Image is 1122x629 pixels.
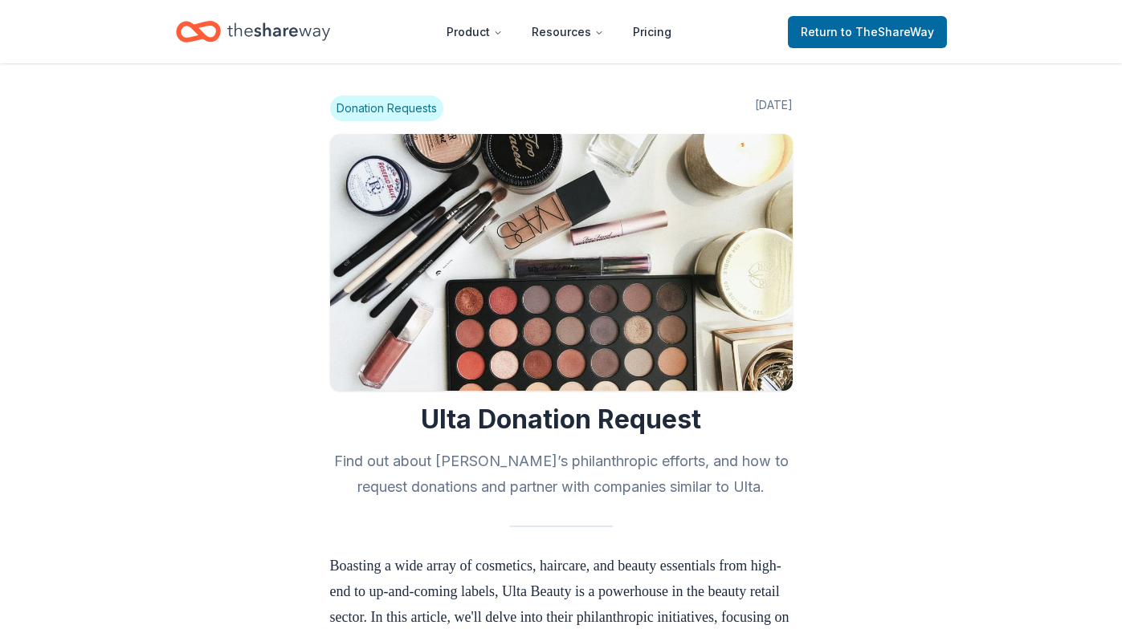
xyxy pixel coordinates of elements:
button: Resources [519,16,617,48]
nav: Main [434,13,684,51]
a: Home [176,13,330,51]
span: Donation Requests [330,95,443,121]
h1: Ulta Donation Request [330,404,793,436]
img: Image for Ulta Donation Request [330,134,793,391]
button: Product [434,16,516,48]
span: to TheShareWay [841,25,934,39]
span: [DATE] [755,95,793,121]
span: Return [801,22,934,42]
a: Returnto TheShareWay [788,16,947,48]
a: Pricing [620,16,684,48]
h2: Find out about [PERSON_NAME]’s philanthropic efforts, and how to request donations and partner wi... [330,448,793,500]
